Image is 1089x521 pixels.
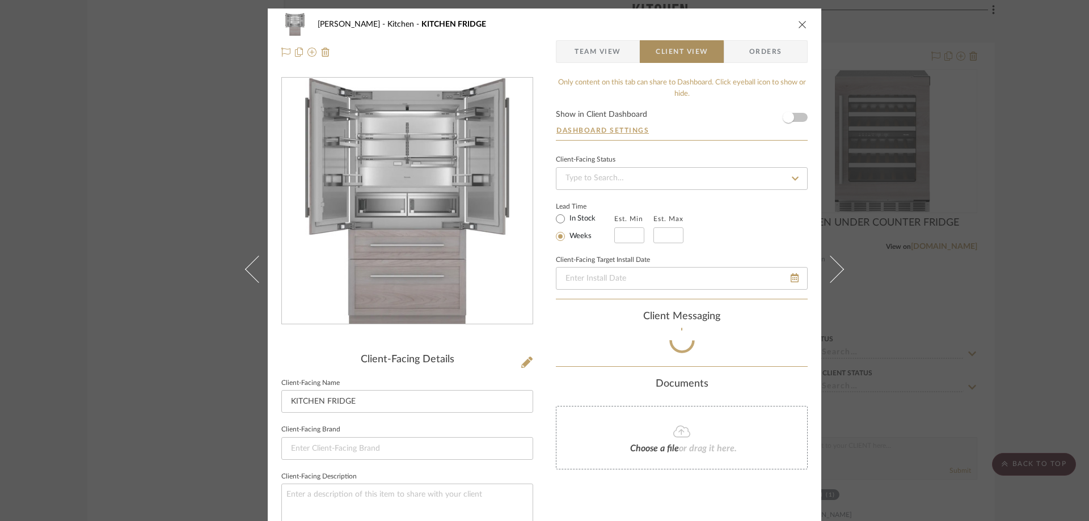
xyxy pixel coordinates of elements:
div: 0 [282,78,533,324]
img: Remove from project [321,48,330,57]
label: Client-Facing Description [281,474,357,480]
span: Team View [575,40,621,63]
input: Type to Search… [556,167,808,190]
mat-radio-group: Select item type [556,211,614,243]
input: Enter Client-Facing Item Name [281,390,533,413]
button: Dashboard Settings [556,125,649,135]
div: Client-Facing Status [556,157,615,163]
span: [PERSON_NAME] [318,20,387,28]
div: Client-Facing Details [281,354,533,366]
label: Lead Time [556,201,614,211]
span: or drag it here. [679,444,737,453]
div: client Messaging [556,311,808,323]
span: Client View [656,40,708,63]
img: aebd7f24-fe4b-44de-bb06-20dd8c947083_436x436.jpg [305,78,510,324]
label: Est. Max [653,215,683,223]
button: close [797,19,808,29]
img: aebd7f24-fe4b-44de-bb06-20dd8c947083_48x40.jpg [281,13,309,36]
span: Orders [737,40,795,63]
span: Choose a file [630,444,679,453]
label: Est. Min [614,215,643,223]
label: Client-Facing Brand [281,427,340,433]
label: Weeks [567,231,592,242]
div: Documents [556,378,808,391]
span: KITCHEN FRIDGE [421,20,486,28]
label: In Stock [567,214,596,224]
div: Only content on this tab can share to Dashboard. Click eyeball icon to show or hide. [556,77,808,99]
label: Client-Facing Target Install Date [556,257,650,263]
input: Enter Client-Facing Brand [281,437,533,460]
input: Enter Install Date [556,267,808,290]
span: Kitchen [387,20,421,28]
label: Client-Facing Name [281,380,340,386]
